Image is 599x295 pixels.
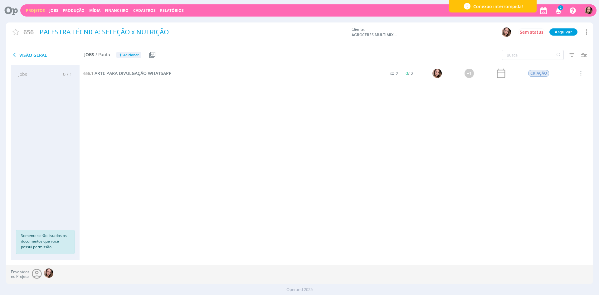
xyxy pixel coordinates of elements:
button: T [584,5,593,16]
button: Cadastros [131,8,158,13]
span: Jobs [18,71,27,77]
button: Arquivar [549,28,577,36]
span: 2 [558,5,563,10]
button: T [501,27,511,37]
span: 0 / 1 [58,71,72,77]
span: Jobs [84,52,94,57]
p: Somente serão listados os documentos que você possui permissão [21,233,70,250]
a: Financeiro [105,8,129,13]
a: Jobs [49,8,58,13]
span: Sem status [520,29,543,35]
span: Conexão interrompida! [473,3,523,10]
img: T [432,69,442,78]
img: T [585,7,592,14]
button: Jobs [47,8,60,13]
img: T [44,268,53,278]
span: + [119,52,122,58]
button: Financeiro [103,8,130,13]
span: Visão Geral [11,51,84,59]
button: Sem status [518,28,545,36]
span: AGROCERES MULTIMIX NUTRIÇÃO ANIMAL LTDA. [352,32,398,38]
button: Relatórios [158,8,186,13]
span: Cadastros [133,8,156,13]
a: Projetos [26,8,45,13]
button: Mídia [87,8,102,13]
span: 656 [23,27,34,37]
button: +Adicionar [116,52,141,58]
span: / Pauta [95,52,110,57]
div: PALESTRA TÉCNICA: SELEÇÃO x NUTRIÇÃO [37,25,348,39]
span: ARTE PARA DIVULGAÇÃO WHATSAPP [95,70,172,76]
span: 0 [406,70,408,76]
button: Projetos [24,8,47,13]
span: Envolvidos no Projeto [11,270,29,279]
input: Busca [502,50,564,60]
a: Mídia [89,8,100,13]
a: Produção [63,8,85,13]
div: +1 [465,69,474,78]
a: Relatórios [160,8,184,13]
span: / 2 [406,70,414,76]
div: Cliente: [352,27,492,38]
button: 2 [552,5,564,16]
img: T [502,27,511,37]
button: Produção [61,8,86,13]
span: CRIAÇÃO [528,70,549,77]
span: Adicionar [123,53,139,57]
a: 656.1ARTE PARA DIVULGAÇÃO WHATSAPP [83,70,172,77]
span: 656.1 [83,71,93,76]
span: 2 [396,71,398,76]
